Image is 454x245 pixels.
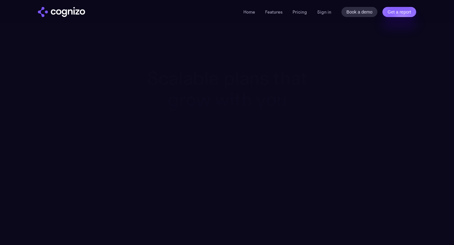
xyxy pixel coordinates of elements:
a: Home [243,9,255,15]
a: Features [265,9,282,15]
a: Pricing [293,9,307,15]
div: Turn AI search into a primary acquisition channel with deep analytics focused on action. Our ente... [125,115,329,132]
h1: Scalable plans that grow with you [125,67,329,111]
img: cognizo logo [38,7,85,17]
a: Get a report [382,7,416,17]
div: Pricing [220,55,234,61]
a: home [38,7,85,17]
a: Book a demo [341,7,378,17]
a: Sign in [317,8,331,16]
